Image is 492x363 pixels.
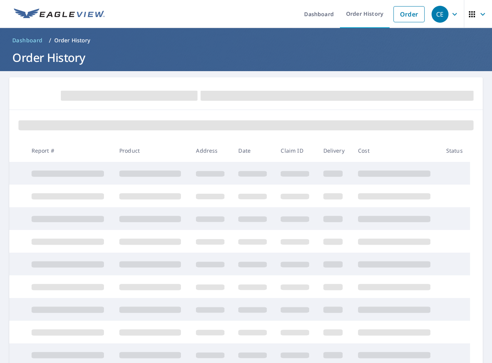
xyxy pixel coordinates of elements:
th: Claim ID [274,139,317,162]
th: Address [190,139,232,162]
th: Cost [352,139,440,162]
div: CE [432,6,448,23]
h1: Order History [9,50,483,65]
th: Date [232,139,274,162]
th: Report # [25,139,113,162]
th: Delivery [317,139,352,162]
a: Dashboard [9,34,46,47]
nav: breadcrumb [9,34,483,47]
li: / [49,36,51,45]
th: Product [113,139,190,162]
p: Order History [54,37,90,44]
a: Order [393,6,425,22]
th: Status [440,139,470,162]
img: EV Logo [14,8,105,20]
span: Dashboard [12,37,43,44]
